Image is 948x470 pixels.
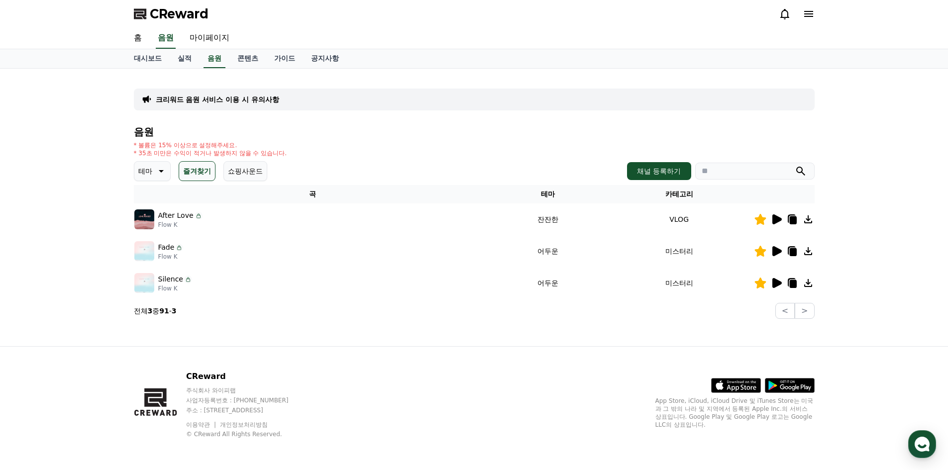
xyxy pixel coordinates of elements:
[186,421,217,428] a: 이용약관
[159,307,169,315] strong: 91
[491,203,604,235] td: 잔잔한
[134,185,492,203] th: 곡
[66,315,128,340] a: 대화
[204,49,225,68] a: 음원
[172,307,177,315] strong: 3
[158,274,183,284] p: Silence
[223,161,267,181] button: 쇼핑사운드
[266,49,303,68] a: 가이드
[229,49,266,68] a: 콘텐츠
[134,126,815,137] h4: 음원
[182,28,237,49] a: 마이페이지
[491,235,604,267] td: 어두운
[31,330,37,338] span: 홈
[138,164,152,178] p: 테마
[170,49,200,68] a: 실적
[158,221,203,229] p: Flow K
[134,149,287,157] p: * 35초 미만은 수익이 적거나 발생하지 않을 수 있습니다.
[134,273,154,293] img: music
[156,94,279,104] a: 크리워드 음원 서비스 이용 시 유의사항
[220,421,268,428] a: 개인정보처리방침
[91,331,103,339] span: 대화
[158,284,192,292] p: Flow K
[148,307,153,315] strong: 3
[134,209,154,229] img: music
[186,386,308,394] p: 주식회사 와이피랩
[156,28,176,49] a: 음원
[150,6,209,22] span: CReward
[3,315,66,340] a: 홈
[128,315,191,340] a: 설정
[134,141,287,149] p: * 볼륨은 15% 이상으로 설정해주세요.
[186,396,308,404] p: 사업자등록번호 : [PHONE_NUMBER]
[154,330,166,338] span: 설정
[775,303,795,319] button: <
[186,430,308,438] p: © CReward All Rights Reserved.
[126,28,150,49] a: 홈
[627,162,691,180] button: 채널 등록하기
[158,210,194,221] p: After Love
[126,49,170,68] a: 대시보드
[605,185,754,203] th: 카테고리
[795,303,814,319] button: >
[134,241,154,261] img: music
[605,235,754,267] td: 미스터리
[134,306,177,316] p: 전체 중 -
[605,203,754,235] td: VLOG
[134,6,209,22] a: CReward
[186,406,308,414] p: 주소 : [STREET_ADDRESS]
[491,267,604,299] td: 어두운
[491,185,604,203] th: 테마
[186,371,308,382] p: CReward
[655,397,815,429] p: App Store, iCloud, iCloud Drive 및 iTunes Store는 미국과 그 밖의 나라 및 지역에서 등록된 Apple Inc.의 서비스 상표입니다. Goo...
[179,161,215,181] button: 즐겨찾기
[303,49,347,68] a: 공지사항
[605,267,754,299] td: 미스터리
[158,242,175,253] p: Fade
[134,161,171,181] button: 테마
[158,253,184,261] p: Flow K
